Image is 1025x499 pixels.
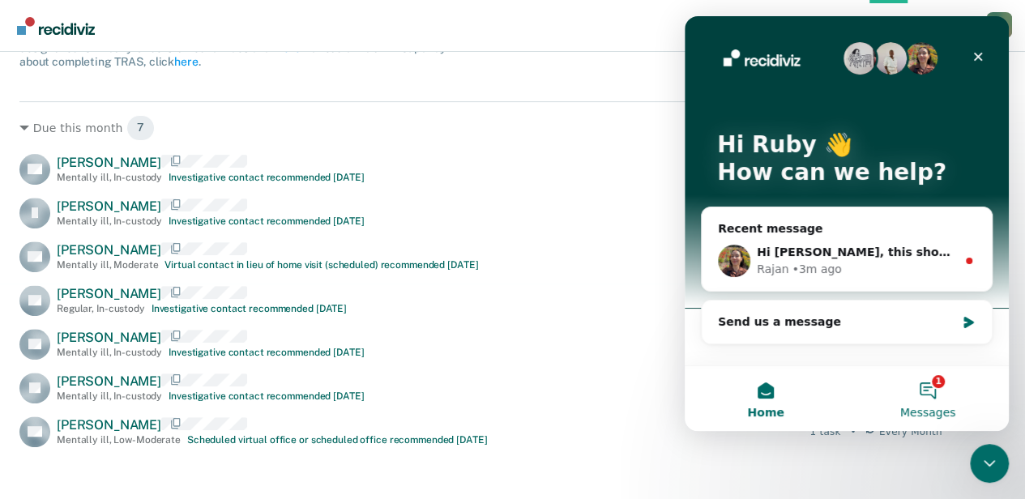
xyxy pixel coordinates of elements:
a: here [276,41,300,54]
div: • [850,424,856,439]
div: Mentally ill , Low-Moderate [57,434,181,446]
span: Hi [PERSON_NAME], this should be fixed now. thanks! [72,229,416,242]
div: Investigative contact recommended [DATE] [152,303,347,314]
span: [PERSON_NAME] [57,417,161,433]
span: Home [62,390,99,402]
iframe: Intercom live chat [970,444,1009,483]
div: Send us a message [16,284,308,328]
span: [PERSON_NAME] [57,198,161,214]
span: Every Month [879,424,942,439]
div: Send us a message [33,297,271,314]
div: Investigative contact recommended [DATE] [169,347,364,358]
a: here [174,55,198,68]
div: Investigative contact recommended [DATE] [169,215,364,227]
span: [PERSON_NAME] [57,373,161,389]
span: [PERSON_NAME] [57,286,161,301]
div: Mentally ill , In-custody [57,347,162,358]
div: Close [279,26,308,55]
div: Regular , In-custody [57,303,145,314]
span: 7 [126,115,155,141]
span: The clients listed below have upcoming requirements due this month that have not yet been complet... [19,1,446,68]
span: [PERSON_NAME] [57,330,161,345]
iframe: Intercom live chat [685,16,1009,431]
div: Scheduled virtual office or scheduled office recommended [DATE] [187,434,487,446]
button: Profile dropdown button [986,12,1012,38]
div: Mentally ill , Moderate [57,259,158,271]
span: [PERSON_NAME] [57,242,161,258]
span: Messages [216,390,271,402]
div: Investigative contact recommended [DATE] [169,172,364,183]
div: R F [986,12,1012,38]
div: Due this month 7 [19,115,942,141]
div: Investigative contact recommended [DATE] [169,390,364,402]
div: Mentally ill , In-custody [57,172,162,183]
button: Messages [162,350,324,415]
div: Rajan [72,245,104,262]
div: 1 task [809,424,840,439]
span: [PERSON_NAME] [57,155,161,170]
div: Mentally ill , In-custody [57,215,162,227]
div: Virtual contact in lieu of home visit (scheduled) recommended [DATE] [164,259,478,271]
div: • 3m ago [107,245,156,262]
div: Mentally ill , In-custody [57,390,162,402]
img: Recidiviz [17,17,95,35]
